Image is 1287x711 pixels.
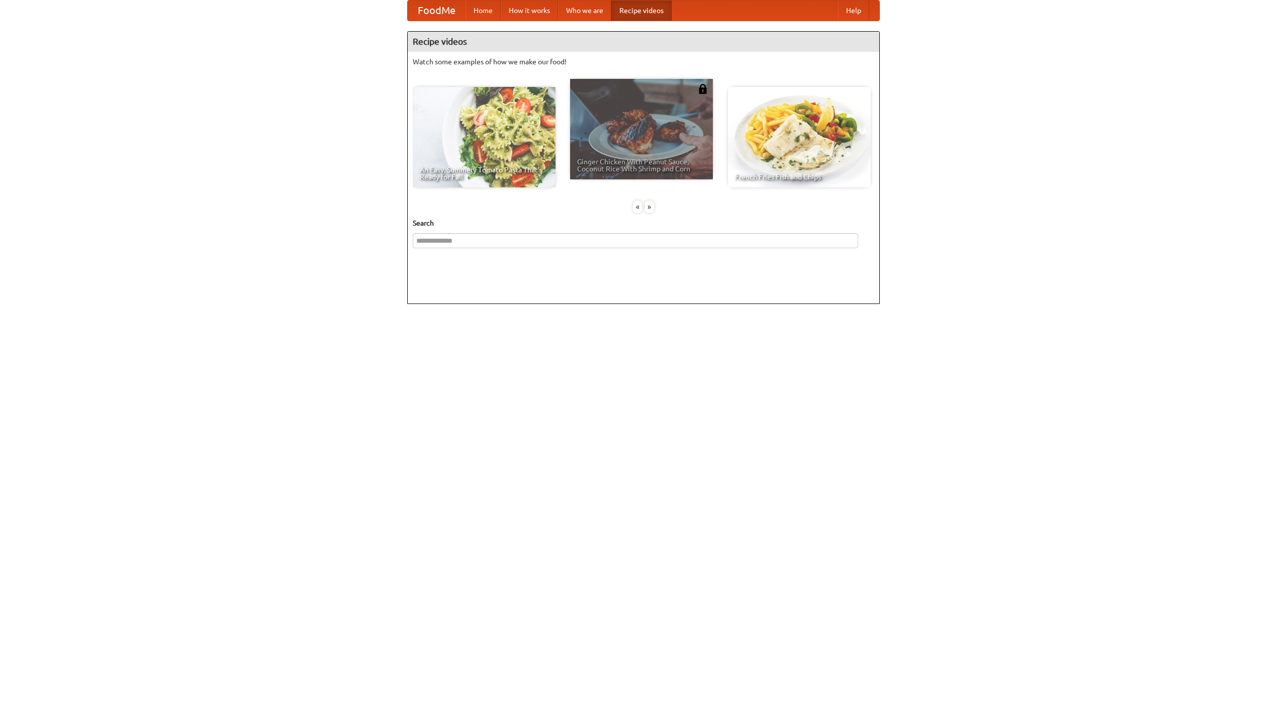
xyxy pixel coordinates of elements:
[838,1,869,21] a: Help
[413,218,874,228] h5: Search
[735,173,864,180] span: French Fries Fish and Chips
[408,32,879,52] h4: Recipe videos
[645,200,654,213] div: »
[501,1,558,21] a: How it works
[466,1,501,21] a: Home
[413,57,874,67] p: Watch some examples of how we make our food!
[728,87,871,187] a: French Fries Fish and Chips
[611,1,672,21] a: Recipe videos
[698,84,708,94] img: 483408.png
[413,87,556,187] a: An Easy, Summery Tomato Pasta That's Ready for Fall
[558,1,611,21] a: Who we are
[633,200,642,213] div: «
[408,1,466,21] a: FoodMe
[420,166,548,180] span: An Easy, Summery Tomato Pasta That's Ready for Fall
